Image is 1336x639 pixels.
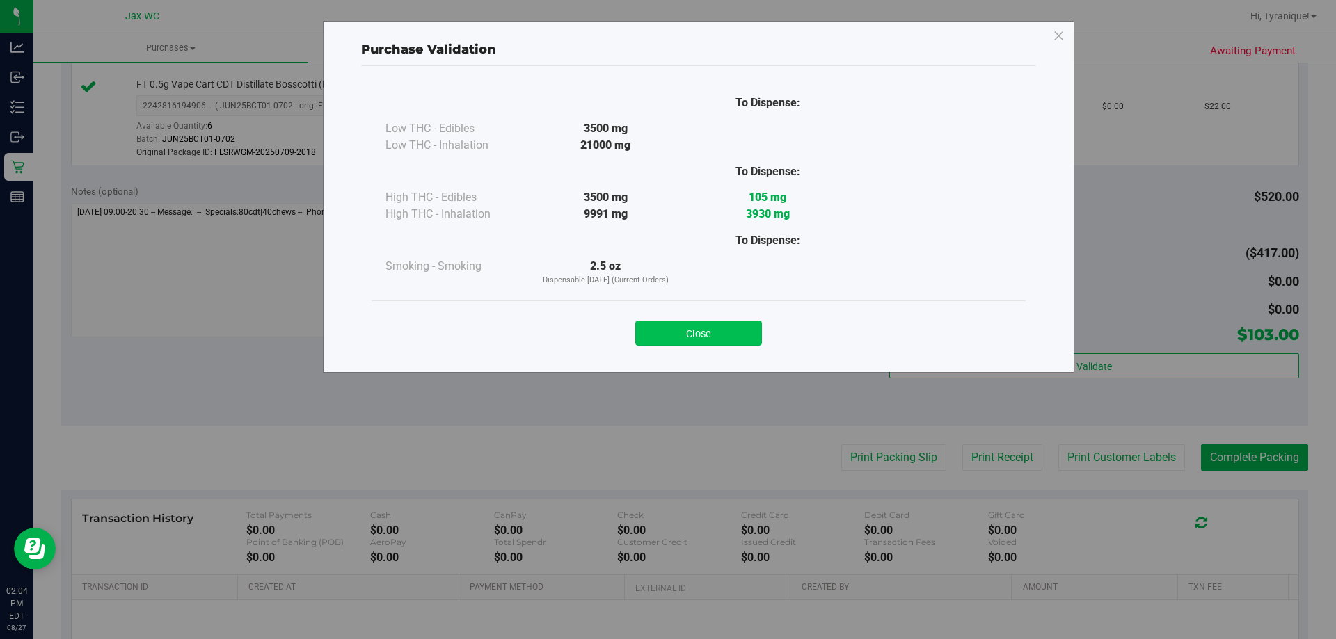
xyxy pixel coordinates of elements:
div: To Dispense: [687,95,849,111]
div: Low THC - Edibles [385,120,525,137]
iframe: Resource center [14,528,56,569]
strong: 105 mg [749,191,786,204]
div: High THC - Inhalation [385,206,525,223]
div: 3500 mg [525,120,687,137]
div: Low THC - Inhalation [385,137,525,154]
button: Close [635,321,762,346]
div: To Dispense: [687,163,849,180]
p: Dispensable [DATE] (Current Orders) [525,275,687,286]
div: To Dispense: [687,232,849,249]
span: Purchase Validation [361,42,496,57]
div: High THC - Edibles [385,189,525,206]
div: Smoking - Smoking [385,258,525,275]
strong: 3930 mg [746,207,790,220]
div: 9991 mg [525,206,687,223]
div: 3500 mg [525,189,687,206]
div: 21000 mg [525,137,687,154]
div: 2.5 oz [525,258,687,286]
